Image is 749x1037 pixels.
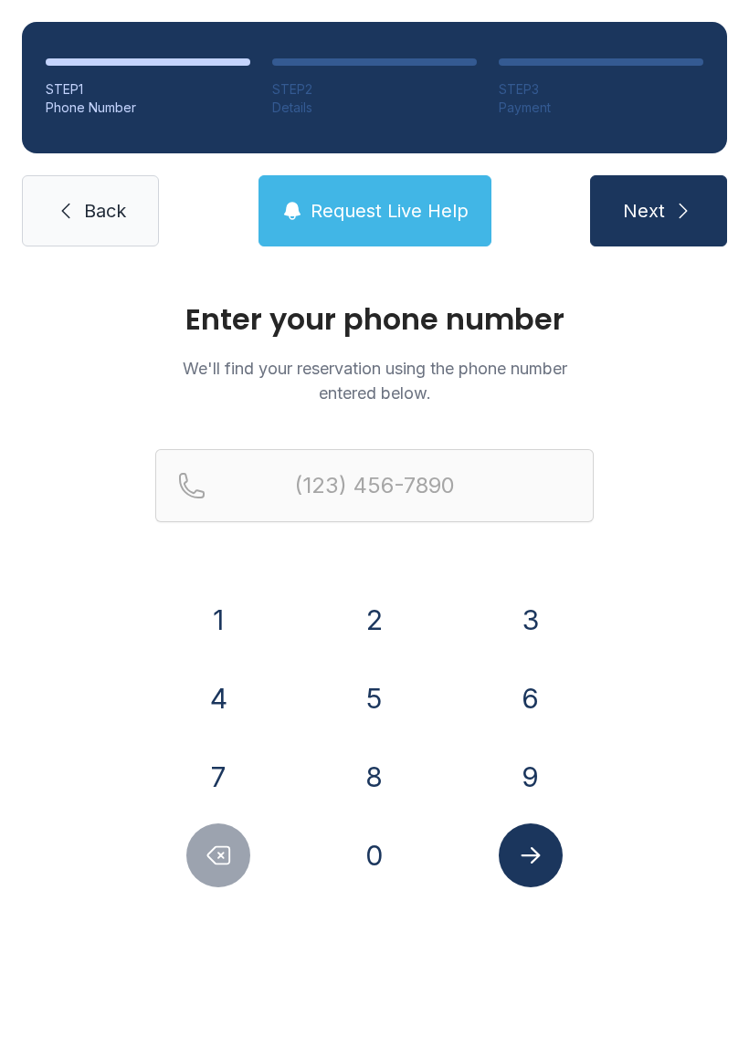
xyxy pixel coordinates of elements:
[343,823,406,887] button: 0
[343,588,406,652] button: 2
[499,80,703,99] div: STEP 3
[499,745,563,809] button: 9
[499,666,563,730] button: 6
[155,305,594,334] h1: Enter your phone number
[186,588,250,652] button: 1
[46,80,250,99] div: STEP 1
[84,198,126,224] span: Back
[499,588,563,652] button: 3
[186,823,250,887] button: Delete number
[623,198,665,224] span: Next
[343,666,406,730] button: 5
[272,80,477,99] div: STEP 2
[343,745,406,809] button: 8
[186,745,250,809] button: 7
[272,99,477,117] div: Details
[155,449,594,522] input: Reservation phone number
[499,99,703,117] div: Payment
[186,666,250,730] button: 4
[46,99,250,117] div: Phone Number
[499,823,563,887] button: Submit lookup form
[311,198,469,224] span: Request Live Help
[155,356,594,405] p: We'll find your reservation using the phone number entered below.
